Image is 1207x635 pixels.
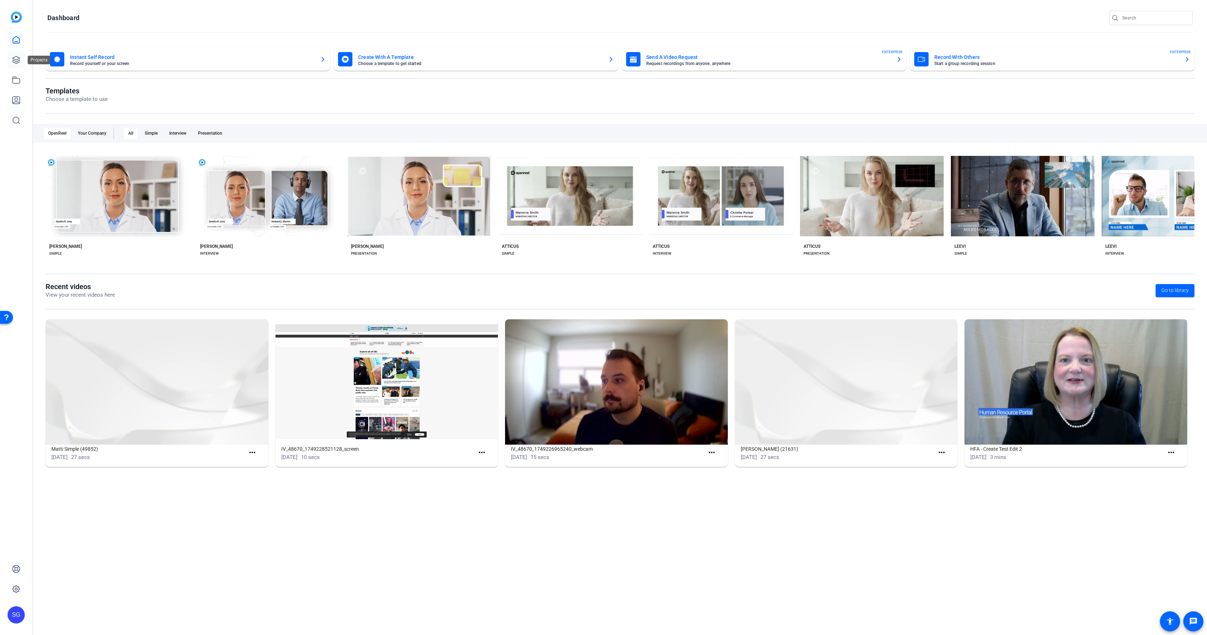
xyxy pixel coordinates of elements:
img: IV_48670_1749226965240_webcam [505,319,728,445]
span: 27 secs [71,454,90,460]
button: Create With A TemplateChoose a template to get started [334,48,618,71]
div: All [124,128,138,139]
div: PRESENTATION [804,251,829,256]
span: 3 mins [990,454,1006,460]
mat-icon: more_horiz [937,448,946,457]
div: ATTICUS [804,244,820,249]
div: Interview [165,128,191,139]
div: SIMPLE [954,251,967,256]
mat-icon: more_horiz [477,448,486,457]
img: IV_48670_1749228521128_screen [276,319,498,445]
mat-card-subtitle: Choose a template to get started [358,61,602,66]
mat-icon: message [1189,617,1198,626]
span: 10 secs [301,454,320,460]
h1: IV_48670_1749228521128_screen [281,445,475,453]
img: Matti Simple (21631) [735,319,958,445]
mat-icon: more_horiz [707,448,716,457]
span: 27 secs [760,454,779,460]
mat-card-subtitle: Record yourself or your screen [70,61,314,66]
span: [DATE] [970,454,986,460]
div: Your Company [74,128,111,139]
img: HFA - Create Test Edit 2 [965,319,1187,445]
div: LEEVI [1105,244,1116,249]
mat-card-subtitle: Request recordings from anyone, anywhere [646,61,891,66]
div: [PERSON_NAME] [200,244,233,249]
p: Choose a template to use [46,95,108,103]
div: INTERVIEW [653,251,671,256]
mat-icon: accessibility [1166,617,1174,626]
span: [DATE] [511,454,527,460]
div: Projects [28,56,50,64]
div: OpenReel [44,128,71,139]
h1: Templates [46,87,108,95]
div: SG [8,606,25,624]
span: [DATE] [51,454,68,460]
h1: Recent videos [46,282,115,291]
div: INTERVIEW [200,251,219,256]
span: [DATE] [281,454,297,460]
img: blue-gradient.svg [11,11,22,23]
mat-card-title: Send A Video Request [646,53,891,61]
span: 15 secs [531,454,549,460]
h1: IV_48670_1749226965240_webcam [511,445,704,453]
div: [PERSON_NAME] [351,244,384,249]
mat-icon: more_horiz [248,448,257,457]
div: SIMPLE [49,251,62,256]
h1: [PERSON_NAME] (21631) [741,445,934,453]
button: Instant Self RecordRecord yourself or your screen [46,48,330,71]
mat-icon: more_horiz [1167,448,1176,457]
span: [DATE] [741,454,757,460]
div: INTERVIEW [1105,251,1124,256]
div: ATTICUS [502,244,519,249]
mat-card-title: Create With A Template [358,53,602,61]
div: Simple [140,128,162,139]
span: ENTERPRISE [1170,49,1191,55]
div: ATTICUS [653,244,670,249]
mat-card-title: Instant Self Record [70,53,314,61]
a: Go to library [1156,284,1194,297]
button: Send A Video RequestRequest recordings from anyone, anywhereENTERPRISE [622,48,906,71]
img: Matti Simple (49852) [46,319,268,445]
span: ENTERPRISE [882,49,903,55]
div: LEEVI [954,244,966,249]
mat-card-subtitle: Start a group recording session [934,61,1179,66]
span: Go to library [1161,287,1189,294]
p: View your recent videos here [46,291,115,299]
div: Presentation [194,128,227,139]
input: Search [1122,14,1187,22]
div: PRESENTATION [351,251,377,256]
div: [PERSON_NAME] [49,244,82,249]
h1: HFA - Create Test Edit 2 [970,445,1164,453]
div: SIMPLE [502,251,514,256]
h1: Matti Simple (49852) [51,445,245,453]
button: Record With OthersStart a group recording sessionENTERPRISE [910,48,1194,71]
h1: Dashboard [47,14,79,22]
mat-card-title: Record With Others [934,53,1179,61]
